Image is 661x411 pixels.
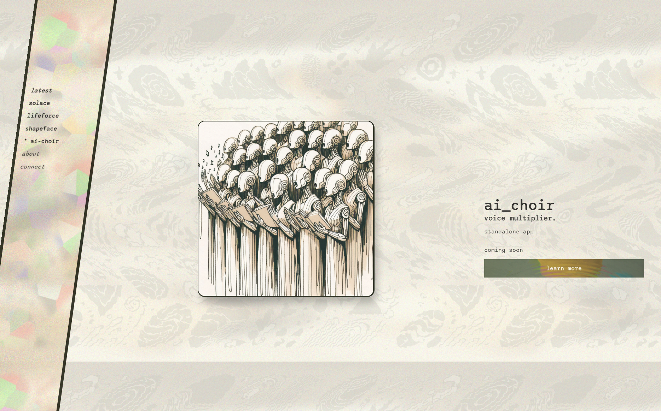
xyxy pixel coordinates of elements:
button: * ai-choir [23,138,59,145]
button: latest [30,87,53,94]
h2: ai_choir [484,133,555,214]
p: coming soon [484,246,523,254]
button: connect [19,163,45,170]
h3: voice multiplier. [484,214,556,222]
img: ai-choir.c147e293.jpeg [198,121,375,297]
button: solace [29,100,51,107]
a: learn more [484,259,644,278]
button: lifeforce [27,112,59,119]
button: shapeface [25,125,58,132]
button: about [21,150,40,157]
p: standalone app [484,228,534,235]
